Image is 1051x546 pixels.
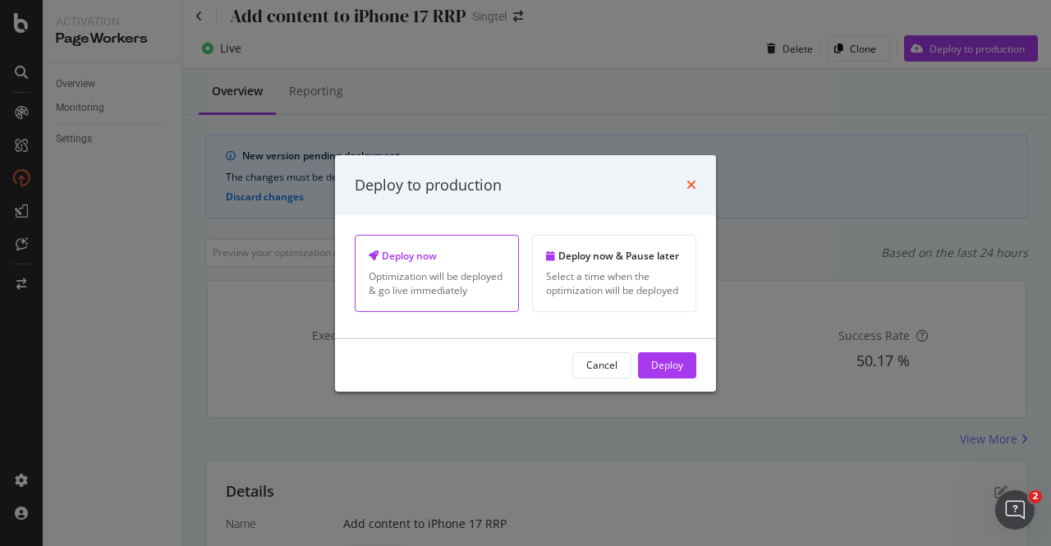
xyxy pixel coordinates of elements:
[1029,490,1042,503] span: 2
[686,174,696,195] div: times
[638,352,696,379] button: Deploy
[369,269,505,297] div: Optimization will be deployed & go live immediately
[572,352,631,379] button: Cancel
[995,490,1035,530] iframe: Intercom live chat
[651,358,683,372] div: Deploy
[355,174,502,195] div: Deploy to production
[369,249,505,263] div: Deploy now
[546,269,682,297] div: Select a time when the optimization will be deployed
[586,358,617,372] div: Cancel
[546,249,682,263] div: Deploy now & Pause later
[335,154,716,391] div: modal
